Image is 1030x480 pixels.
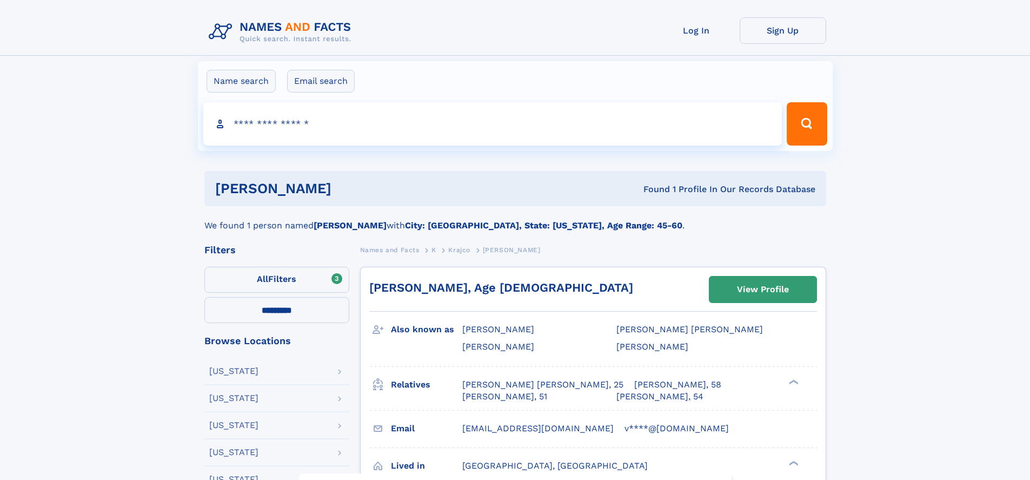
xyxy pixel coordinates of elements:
span: [PERSON_NAME] [483,246,541,254]
div: ❯ [786,378,799,385]
a: Log In [653,17,740,44]
button: Search Button [787,102,827,146]
a: [PERSON_NAME], Age [DEMOGRAPHIC_DATA] [369,281,633,294]
a: Names and Facts [360,243,420,257]
div: Found 1 Profile In Our Records Database [487,183,815,195]
a: [PERSON_NAME], 51 [462,391,547,403]
a: [PERSON_NAME], 58 [634,379,721,391]
div: [US_STATE] [209,421,258,430]
h3: Also known as [391,320,462,339]
label: Name search [207,70,276,93]
a: [PERSON_NAME], 54 [616,391,703,403]
span: K [431,246,436,254]
h3: Email [391,419,462,438]
h3: Relatives [391,376,462,394]
label: Email search [287,70,355,93]
h1: [PERSON_NAME] [215,182,488,195]
span: [PERSON_NAME] [PERSON_NAME] [616,324,763,334]
input: search input [203,102,782,146]
div: ❯ [786,459,799,466]
div: View Profile [737,277,789,302]
div: We found 1 person named with . [204,206,826,232]
span: Krajco [448,246,470,254]
div: [US_STATE] [209,394,258,403]
span: [GEOGRAPHIC_DATA], [GEOGRAPHIC_DATA] [462,461,648,471]
div: [US_STATE] [209,367,258,376]
a: View Profile [709,277,816,303]
span: [PERSON_NAME] [462,341,534,352]
b: City: [GEOGRAPHIC_DATA], State: [US_STATE], Age Range: 45-60 [405,220,682,231]
a: Krajco [448,243,470,257]
a: K [431,243,436,257]
a: Sign Up [740,17,826,44]
span: [EMAIL_ADDRESS][DOMAIN_NAME] [462,423,614,433]
div: [US_STATE] [209,448,258,457]
label: Filters [204,267,349,293]
h3: Lived in [391,457,462,475]
div: Filters [204,245,349,255]
span: All [257,274,268,284]
span: [PERSON_NAME] [462,324,534,334]
span: [PERSON_NAME] [616,341,688,352]
b: [PERSON_NAME] [314,220,387,231]
a: [PERSON_NAME] [PERSON_NAME], 25 [462,379,623,391]
img: Logo Names and Facts [204,17,360,47]
div: Browse Locations [204,336,349,346]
